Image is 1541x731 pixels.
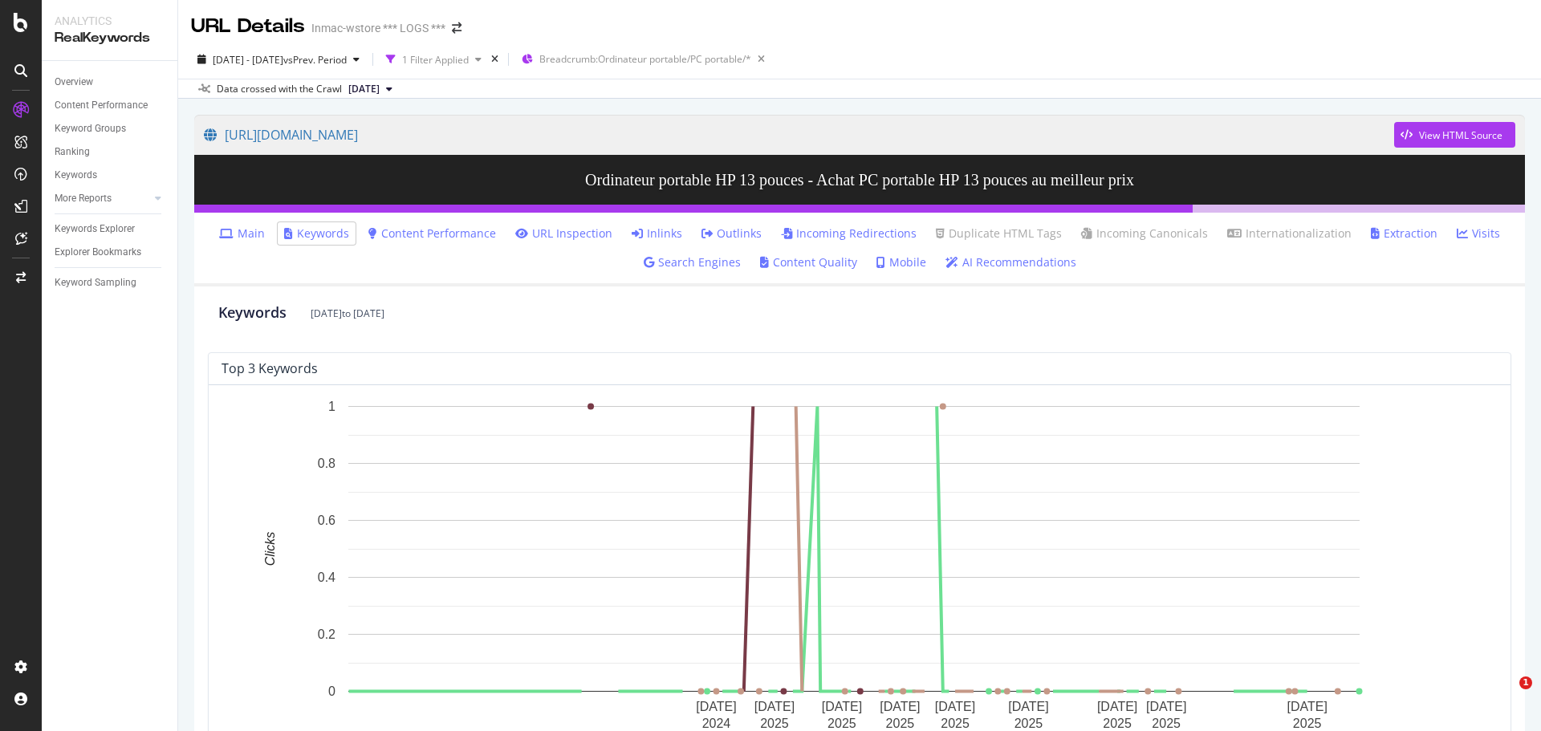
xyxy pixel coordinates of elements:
div: 1 Filter Applied [402,53,469,67]
text: [DATE] [880,700,920,713]
a: Keyword Groups [55,120,166,137]
div: Explorer Bookmarks [55,244,141,261]
div: Ranking [55,144,90,160]
text: 2025 [941,717,970,730]
div: Keyword Sampling [55,274,136,291]
text: [DATE] [1146,700,1186,713]
a: Ranking [55,144,166,160]
text: [DATE] [1287,700,1327,713]
text: [DATE] [754,700,795,713]
span: 2025 Jul. 15th [348,82,380,96]
a: Outlinks [701,225,762,242]
text: 2025 [827,717,856,730]
text: 2025 [1293,717,1322,730]
text: 2025 [760,717,789,730]
div: times [488,51,502,67]
text: 0.2 [318,627,335,641]
a: Content Performance [368,225,496,242]
div: Keyword Groups [55,120,126,137]
button: Breadcrumb:Ordinateur portable/PC portable/* [515,47,771,72]
a: Content Performance [55,97,166,114]
text: 1 [328,400,335,413]
text: 2025 [1103,717,1132,730]
div: URL Details [191,13,305,40]
a: Keywords Explorer [55,221,166,238]
a: More Reports [55,190,150,207]
text: 0.6 [318,514,335,527]
a: Internationalization [1227,225,1352,242]
a: Incoming Canonicals [1081,225,1208,242]
div: More Reports [55,190,112,207]
text: 0.4 [318,571,335,584]
text: 2025 [1152,717,1181,730]
a: Duplicate HTML Tags [936,225,1062,242]
a: Mobile [876,254,926,270]
text: [DATE] [822,700,862,713]
text: [DATE] [696,700,736,713]
div: [DATE] to [DATE] [311,307,384,320]
span: [DATE] - [DATE] [213,53,283,67]
button: [DATE] [342,79,399,99]
h3: Ordinateur portable HP 13 pouces - Achat PC portable HP 13 pouces au meilleur prix [194,155,1525,205]
a: URL Inspection [515,225,612,242]
a: Content Quality [760,254,857,270]
a: Extraction [1371,225,1437,242]
div: RealKeywords [55,29,165,47]
span: 1 [1519,676,1532,689]
div: Keywords [218,303,287,323]
a: Explorer Bookmarks [55,244,166,261]
div: View HTML Source [1419,128,1502,142]
text: 0 [328,684,335,698]
a: Main [219,225,265,242]
text: 2024 [702,717,731,730]
a: Keywords [284,225,349,242]
a: Keywords [55,167,166,184]
a: AI Recommendations [945,254,1076,270]
span: vs Prev. Period [283,53,347,67]
button: 1 Filter Applied [380,47,488,72]
a: Search Engines [644,254,741,270]
text: 0.8 [318,457,335,470]
a: Visits [1457,225,1500,242]
div: Content Performance [55,97,148,114]
div: top 3 keywords [222,360,318,376]
div: Keywords Explorer [55,221,135,238]
button: [DATE] - [DATE]vsPrev. Period [191,47,366,72]
text: [DATE] [1097,700,1137,713]
button: View HTML Source [1394,122,1515,148]
text: [DATE] [935,700,975,713]
div: Keywords [55,167,97,184]
div: arrow-right-arrow-left [452,22,461,34]
span: Breadcrumb: Ordinateur portable/PC portable/* [539,52,751,66]
text: 2025 [1014,717,1043,730]
a: Incoming Redirections [781,225,917,242]
text: 2025 [886,717,915,730]
div: Overview [55,74,93,91]
a: Overview [55,74,166,91]
a: Keyword Sampling [55,274,166,291]
div: Analytics [55,13,165,29]
a: [URL][DOMAIN_NAME] [204,115,1394,155]
div: Data crossed with the Crawl [217,82,342,96]
text: [DATE] [1008,700,1048,713]
a: Inlinks [632,225,682,242]
iframe: Intercom live chat [1486,676,1525,715]
text: Clicks [263,532,277,567]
